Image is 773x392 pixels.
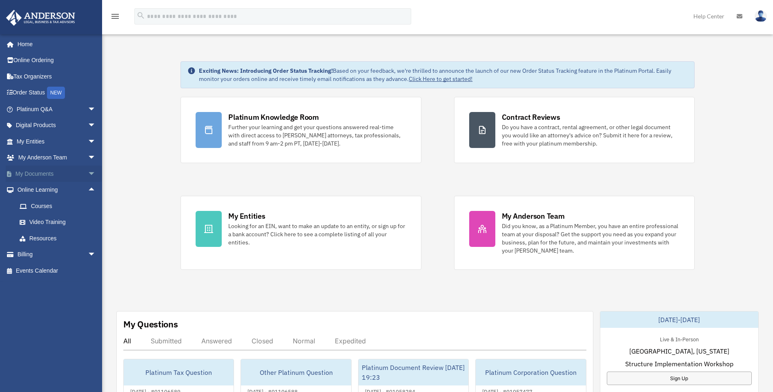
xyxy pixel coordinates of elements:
span: arrow_drop_down [88,150,104,166]
span: arrow_drop_down [88,101,104,118]
div: Live & In-Person [653,334,705,343]
a: Resources [11,230,108,246]
i: search [136,11,145,20]
div: Platinum Document Review [DATE] 19:23 [359,359,468,385]
a: Digital Productsarrow_drop_down [6,117,108,134]
a: My Entities Looking for an EIN, want to make an update to an entity, or sign up for a bank accoun... [180,196,421,270]
a: My Documentsarrow_drop_down [6,166,108,182]
div: Platinum Knowledge Room [228,112,319,122]
a: menu [110,14,120,21]
div: Platinum Tax Question [124,359,234,385]
a: Platinum Q&Aarrow_drop_down [6,101,108,117]
div: Other Platinum Question [241,359,351,385]
a: Order StatusNEW [6,85,108,101]
a: Click Here to get started! [409,75,472,83]
div: Expedited [335,337,366,345]
div: Looking for an EIN, want to make an update to an entity, or sign up for a bank account? Click her... [228,222,406,246]
span: arrow_drop_down [88,246,104,263]
div: Normal [293,337,315,345]
div: Do you have a contract, rental agreement, or other legal document you would like an attorney's ad... [502,123,679,148]
a: Courses [11,198,108,214]
a: Platinum Knowledge Room Further your learning and get your questions answered real-time with dire... [180,97,421,163]
span: arrow_drop_down [88,133,104,150]
a: Tax Organizers [6,68,108,85]
a: Sign Up [607,372,752,385]
a: My Anderson Teamarrow_drop_down [6,150,108,166]
div: Further your learning and get your questions answered real-time with direct access to [PERSON_NAM... [228,123,406,148]
span: arrow_drop_up [88,182,104,199]
span: Structure Implementation Workshop [625,359,733,369]
a: Video Training [11,214,108,231]
div: [DATE]-[DATE] [600,311,758,328]
a: My Anderson Team Did you know, as a Platinum Member, you have an entire professional team at your... [454,196,695,270]
div: My Anderson Team [502,211,565,221]
img: User Pic [755,10,767,22]
div: Submitted [151,337,182,345]
a: Online Ordering [6,52,108,69]
strong: Exciting News: Introducing Order Status Tracking! [199,67,333,74]
div: NEW [47,87,65,99]
span: arrow_drop_down [88,166,104,182]
a: Online Learningarrow_drop_up [6,182,108,198]
div: Did you know, as a Platinum Member, you have an entire professional team at your disposal? Get th... [502,222,679,255]
span: arrow_drop_down [88,117,104,134]
div: Closed [252,337,273,345]
div: My Entities [228,211,265,221]
div: Based on your feedback, we're thrilled to announce the launch of our new Order Status Tracking fe... [199,67,687,83]
a: Events Calendar [6,262,108,279]
div: Contract Reviews [502,112,560,122]
div: My Questions [123,318,178,330]
a: Home [6,36,104,52]
a: Contract Reviews Do you have a contract, rental agreement, or other legal document you would like... [454,97,695,163]
a: Billingarrow_drop_down [6,246,108,263]
div: Platinum Corporation Question [476,359,586,385]
a: My Entitiesarrow_drop_down [6,133,108,150]
div: Answered [201,337,232,345]
div: All [123,337,131,345]
i: menu [110,11,120,21]
span: [GEOGRAPHIC_DATA], [US_STATE] [629,346,729,356]
img: Anderson Advisors Platinum Portal [4,10,78,26]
